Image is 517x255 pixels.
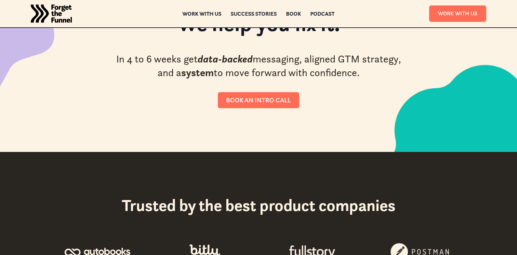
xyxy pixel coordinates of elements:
a: Work With Us [429,5,486,22]
a: Book [286,11,301,16]
strong: system [181,66,214,79]
a: Work with us [183,11,222,16]
em: data-backed [198,53,253,65]
a: Success Stories [231,11,277,16]
a: Podcast [310,11,335,16]
h2: Trusted by the best product companies [122,196,395,215]
div: Book an intro call [226,96,291,104]
div: In 4 to 6 weeks get messaging, aligned GTM strategy, and a to move forward with confidence. [113,52,404,80]
a: Book an intro call [218,92,299,108]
